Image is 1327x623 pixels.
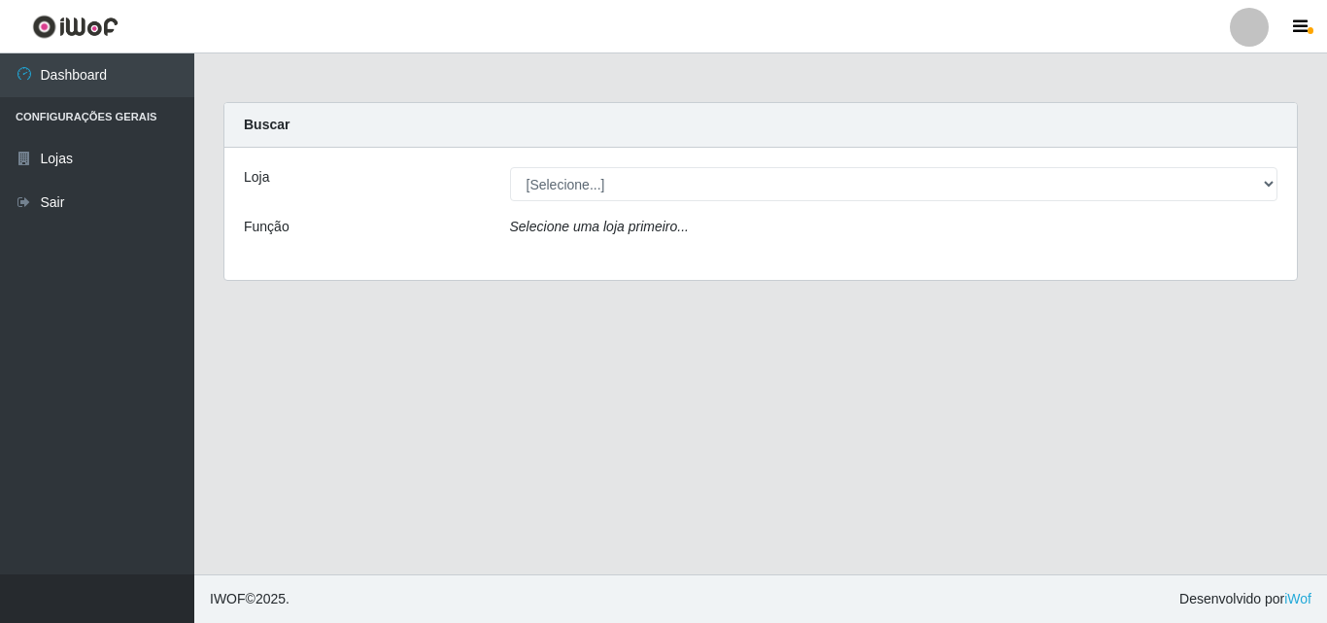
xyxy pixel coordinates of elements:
[244,217,289,237] label: Função
[210,589,289,609] span: © 2025 .
[210,591,246,606] span: IWOF
[244,167,269,188] label: Loja
[510,219,689,234] i: Selecione uma loja primeiro...
[1284,591,1311,606] a: iWof
[32,15,119,39] img: CoreUI Logo
[1179,589,1311,609] span: Desenvolvido por
[244,117,289,132] strong: Buscar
